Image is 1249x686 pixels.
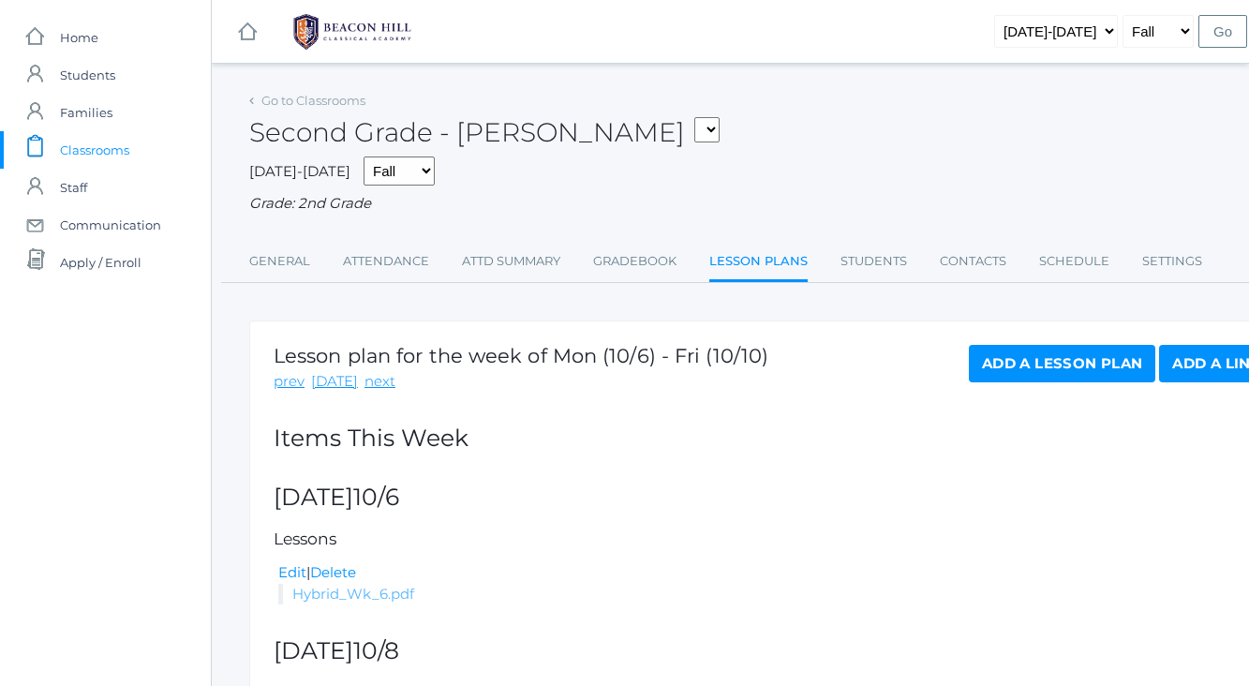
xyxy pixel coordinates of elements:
[292,585,414,603] a: Hybrid_Wk_6.pdf
[60,244,141,281] span: Apply / Enroll
[462,243,560,280] a: Attd Summary
[940,243,1006,280] a: Contacts
[282,8,423,55] img: 1_BHCALogos-05.png
[709,243,808,283] a: Lesson Plans
[249,118,720,147] h2: Second Grade - [PERSON_NAME]
[364,371,395,393] a: next
[840,243,907,280] a: Students
[343,243,429,280] a: Attendance
[353,636,399,664] span: 10/8
[60,206,161,244] span: Communication
[249,162,350,180] span: [DATE]-[DATE]
[311,371,358,393] a: [DATE]
[261,93,365,108] a: Go to Classrooms
[274,371,305,393] a: prev
[353,483,399,511] span: 10/6
[593,243,677,280] a: Gradebook
[60,19,98,56] span: Home
[60,94,112,131] span: Families
[1198,15,1247,48] input: Go
[1142,243,1202,280] a: Settings
[274,345,768,366] h1: Lesson plan for the week of Mon (10/6) - Fri (10/10)
[60,169,87,206] span: Staff
[60,56,115,94] span: Students
[60,131,129,169] span: Classrooms
[278,563,306,581] a: Edit
[969,345,1155,382] a: Add a Lesson Plan
[310,563,356,581] a: Delete
[249,243,310,280] a: General
[1039,243,1109,280] a: Schedule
